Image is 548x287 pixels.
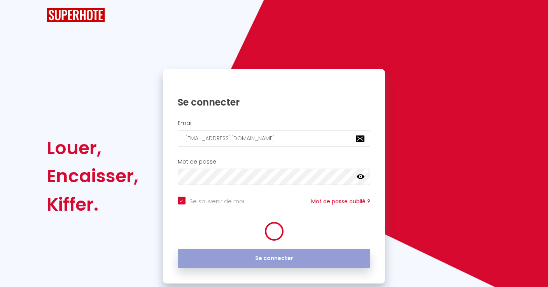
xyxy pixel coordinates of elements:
[178,96,371,108] h1: Se connecter
[47,190,138,218] div: Kiffer.
[178,158,371,165] h2: Mot de passe
[178,120,371,127] h2: Email
[47,8,105,22] img: SuperHote logo
[47,162,138,190] div: Encaisser,
[178,249,371,268] button: Se connecter
[47,134,138,162] div: Louer,
[178,130,371,147] input: Ton Email
[311,197,370,205] a: Mot de passe oublié ?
